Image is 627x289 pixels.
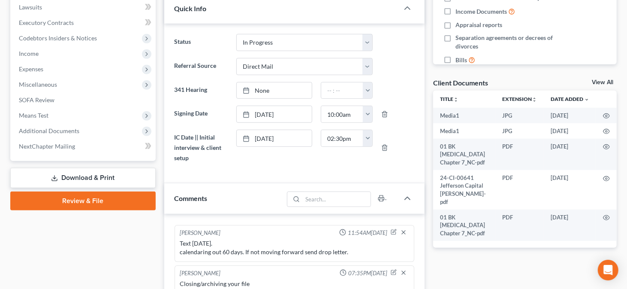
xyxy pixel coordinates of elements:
[495,123,544,139] td: JPG
[544,123,596,139] td: [DATE]
[495,170,544,210] td: PDF
[433,123,495,139] td: Media1
[237,130,312,146] a: [DATE]
[433,139,495,170] td: 01 BK [MEDICAL_DATA] Chapter 7_NC-pdf
[170,106,232,123] label: Signing Date
[544,108,596,123] td: [DATE]
[544,170,596,210] td: [DATE]
[237,106,312,122] a: [DATE]
[237,82,312,99] a: None
[455,7,507,16] span: Income Documents
[19,81,57,88] span: Miscellaneous
[551,96,589,102] a: Date Added expand_more
[453,97,458,102] i: unfold_more
[433,210,495,241] td: 01 BK [MEDICAL_DATA] Chapter 7_NC-pdf
[544,139,596,170] td: [DATE]
[170,34,232,51] label: Status
[455,56,467,64] span: Bills
[19,65,43,73] span: Expenses
[502,96,537,102] a: Extensionunfold_more
[10,168,156,188] a: Download & Print
[584,97,589,102] i: expand_more
[455,21,502,29] span: Appraisal reports
[170,82,232,99] label: 341 Hearing
[19,50,39,57] span: Income
[170,130,232,166] label: IC Date || Initial interview & client setup
[495,210,544,241] td: PDF
[440,96,458,102] a: Titleunfold_more
[12,139,156,154] a: NextChapter Mailing
[19,19,74,26] span: Executory Contracts
[433,78,488,87] div: Client Documents
[598,260,618,280] div: Open Intercom Messenger
[19,112,48,119] span: Means Test
[348,269,387,277] span: 07:35PM[DATE]
[19,96,54,103] span: SOFA Review
[532,97,537,102] i: unfold_more
[321,106,363,122] input: -- : --
[321,82,363,99] input: -- : --
[495,108,544,123] td: JPG
[19,127,79,134] span: Additional Documents
[433,170,495,210] td: 24-CI-00641 Jefferson Capital [PERSON_NAME]-pdf
[180,269,221,278] div: [PERSON_NAME]
[180,229,221,237] div: [PERSON_NAME]
[455,33,564,51] span: Separation agreements or decrees of divorces
[12,92,156,108] a: SOFA Review
[10,192,156,210] a: Review & File
[495,139,544,170] td: PDF
[175,4,207,12] span: Quick Info
[170,58,232,75] label: Referral Source
[12,15,156,30] a: Executory Contracts
[19,3,42,11] span: Lawsuits
[544,210,596,241] td: [DATE]
[19,143,75,150] span: NextChapter Mailing
[175,194,208,202] span: Comments
[592,79,613,85] a: View All
[348,229,387,237] span: 11:54AM[DATE]
[321,130,363,146] input: -- : --
[19,34,97,42] span: Codebtors Insiders & Notices
[302,192,371,207] input: Search...
[180,239,409,256] div: Text [DATE]. calendaring out 60 days. If not moving forward send drop letter.
[433,108,495,123] td: Media1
